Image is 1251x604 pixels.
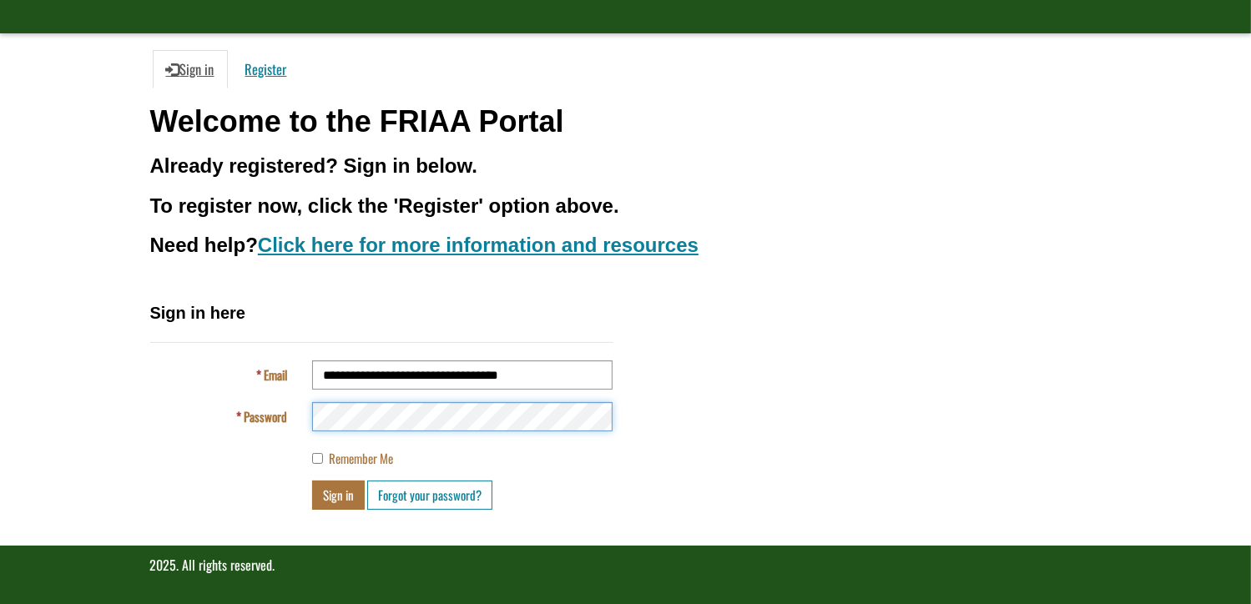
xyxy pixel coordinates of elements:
h3: Already registered? Sign in below. [150,155,1102,177]
a: Register [232,50,300,88]
span: Sign in here [150,304,245,322]
p: 2025 [150,556,1102,575]
input: Remember Me [312,453,323,464]
span: Password [244,407,287,425]
h1: Welcome to the FRIAA Portal [150,105,1102,138]
h3: To register now, click the 'Register' option above. [150,195,1102,217]
span: Remember Me [329,449,393,467]
a: Forgot your password? [367,481,492,510]
button: Sign in [312,481,365,510]
span: . All rights reserved. [177,555,275,575]
a: Click here for more information and resources [258,234,699,256]
h3: Need help? [150,234,1102,256]
span: Email [264,365,287,384]
a: Sign in [153,50,228,88]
